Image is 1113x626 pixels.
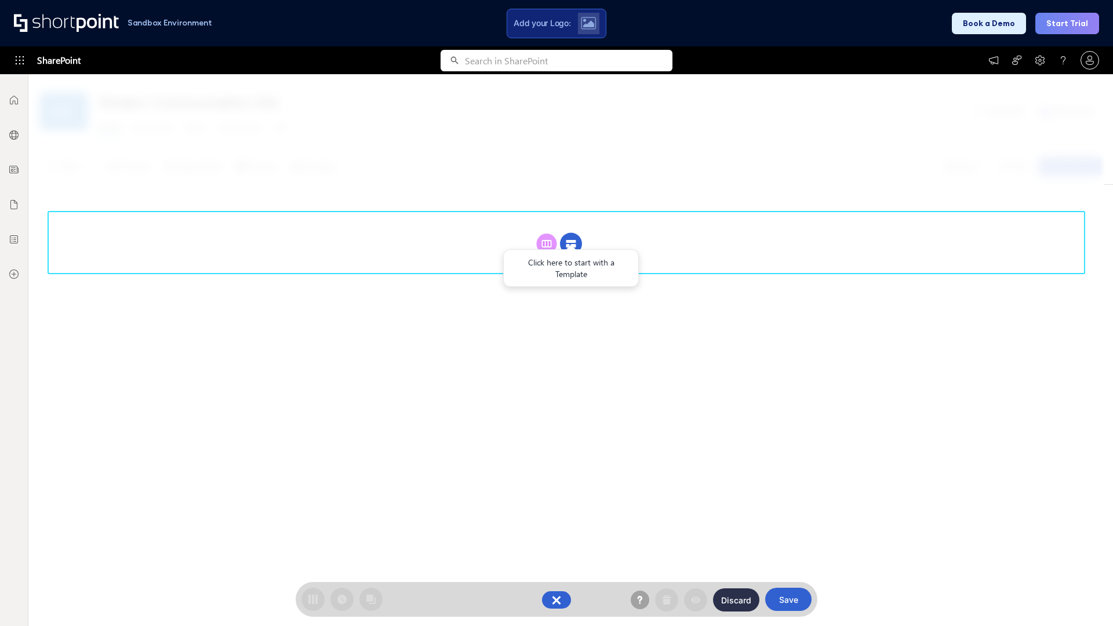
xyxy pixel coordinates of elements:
[765,588,812,611] button: Save
[465,50,672,71] input: Search in SharePoint
[514,18,570,28] span: Add your Logo:
[37,46,81,74] span: SharePoint
[1055,570,1113,626] iframe: Chat Widget
[952,13,1026,34] button: Book a Demo
[1035,13,1099,34] button: Start Trial
[713,588,759,612] button: Discard
[581,17,596,30] img: Upload logo
[128,20,212,26] h1: Sandbox Environment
